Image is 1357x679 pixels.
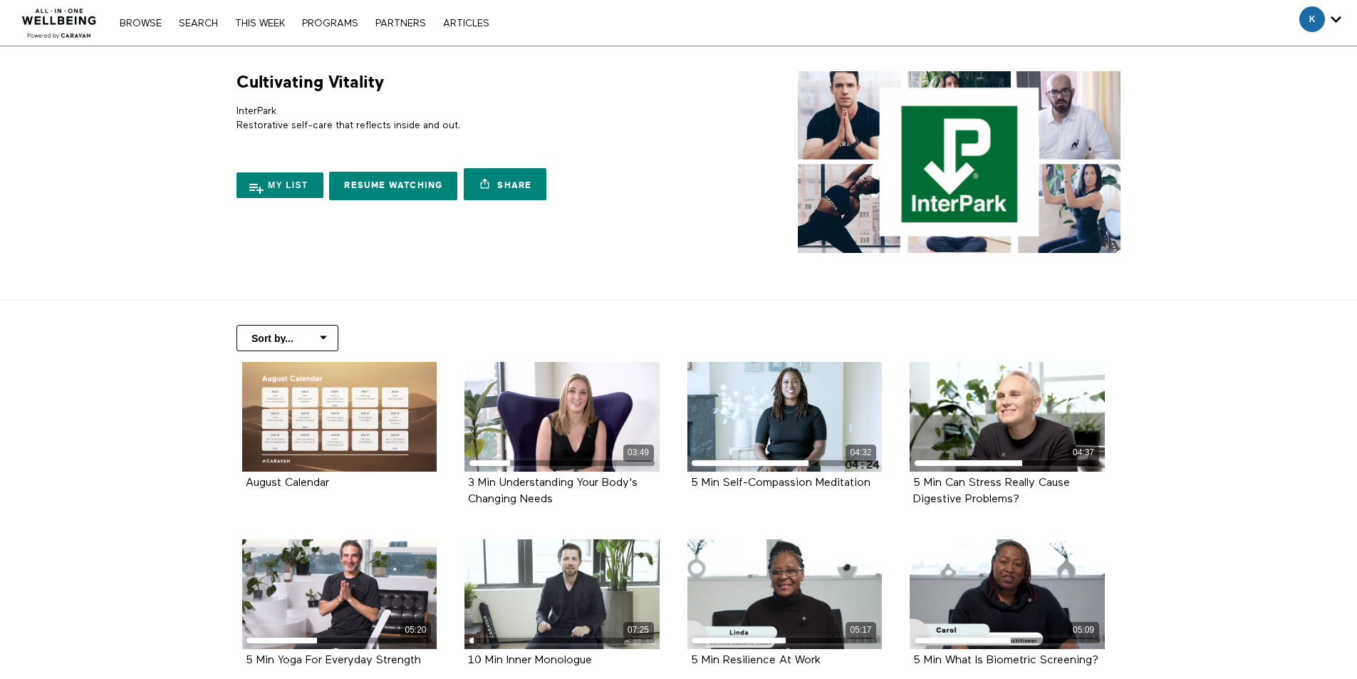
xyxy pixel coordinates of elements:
[910,362,1105,472] a: 5 Min Can Stress Really Cause Digestive Problems? 04:37
[691,655,821,665] a: 5 Min Resilience At Work
[846,445,876,461] div: 04:32
[468,477,638,505] strong: 3 Min Understanding Your Body's Changing Needs
[468,655,592,666] strong: 10 Min Inner Monologue
[113,16,496,30] nav: Primary
[1069,622,1099,638] div: 05:09
[464,362,660,472] a: 3 Min Understanding Your Body's Changing Needs 03:49
[242,539,437,649] a: 5 Min Yoga For Everyday Strength 05:20
[228,19,292,28] a: THIS WEEK
[913,655,1098,665] a: 5 Min What Is Biometric Screening?
[329,172,457,200] a: Resume Watching
[172,19,225,28] a: Search
[242,362,437,472] a: August Calendar
[623,622,654,638] div: 07:25
[400,622,431,638] div: 05:20
[246,655,421,666] strong: 5 Min Yoga For Everyday Strength
[798,71,1121,253] img: Cultivating Vitality
[236,172,323,198] button: My list
[368,19,433,28] a: PARTNERS
[236,71,384,93] h1: Cultivating Vitality
[246,655,421,665] a: 5 Min Yoga For Everyday Strength
[623,445,654,461] div: 03:49
[436,19,496,28] a: ARTICLES
[687,362,883,472] a: 5 Min Self-Compassion Meditation 04:32
[913,655,1098,666] strong: 5 Min What Is Biometric Screening?
[687,539,883,649] a: 5 Min Resilience At Work 05:17
[910,539,1105,649] a: 5 Min What Is Biometric Screening? 05:09
[464,168,546,200] a: Share
[913,477,1070,504] a: 5 Min Can Stress Really Cause Digestive Problems?
[246,477,329,488] a: August Calendar
[846,622,876,638] div: 05:17
[913,477,1070,505] strong: 5 Min Can Stress Really Cause Digestive Problems?
[113,19,169,28] a: Browse
[295,19,365,28] a: PROGRAMS
[464,539,660,649] a: 10 Min Inner Monologue 07:25
[1069,445,1099,461] div: 04:37
[691,477,870,488] a: 5 Min Self-Compassion Meditation
[691,655,821,666] strong: 5 Min Resilience At Work
[468,655,592,665] a: 10 Min Inner Monologue
[468,477,638,504] a: 3 Min Understanding Your Body's Changing Needs
[236,104,673,133] p: InterPark Restorative self-care that reflects inside and out.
